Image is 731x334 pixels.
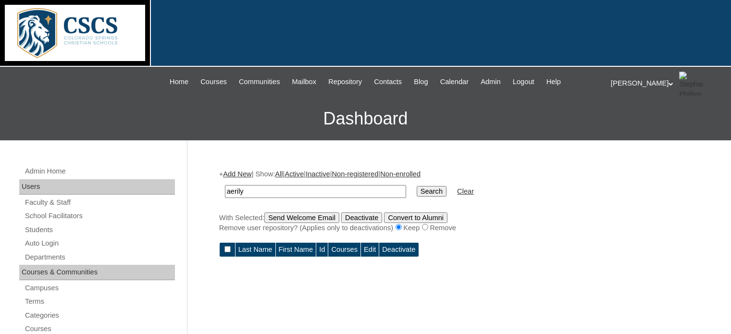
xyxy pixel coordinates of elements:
[323,76,367,87] a: Repository
[200,76,227,87] span: Courses
[5,97,726,140] h3: Dashboard
[542,76,566,87] a: Help
[223,170,251,178] a: Add New
[457,187,474,195] a: Clear
[219,212,695,233] div: With Selected:
[481,76,501,87] span: Admin
[24,237,175,249] a: Auto Login
[24,210,175,222] a: School Facilitators
[379,243,418,257] td: Deactivate
[219,223,695,233] div: Remove user repository? (Applies only to deactivations) Keep Remove
[287,76,322,87] a: Mailbox
[546,76,561,87] span: Help
[611,72,721,96] div: [PERSON_NAME]
[5,5,145,61] img: logo-white.png
[264,212,339,223] input: Send Welcome Email
[292,76,317,87] span: Mailbox
[276,243,316,257] td: First Name
[285,170,304,178] a: Active
[435,76,473,87] a: Calendar
[235,243,275,257] td: Last Name
[341,212,382,223] input: Deactivate
[234,76,285,87] a: Communities
[440,76,469,87] span: Calendar
[679,72,703,96] img: Stephanie Phillips
[374,76,402,87] span: Contacts
[328,243,360,257] td: Courses
[219,169,695,233] div: + | Show: | | | |
[328,76,362,87] span: Repository
[24,165,175,177] a: Admin Home
[361,243,379,257] td: Edit
[24,224,175,236] a: Students
[24,251,175,263] a: Departments
[170,76,188,87] span: Home
[165,76,193,87] a: Home
[24,296,175,308] a: Terms
[332,170,378,178] a: Non-registered
[225,185,406,198] input: Search
[316,243,328,257] td: Id
[24,282,175,294] a: Campuses
[275,170,283,178] a: All
[417,186,446,197] input: Search
[24,309,175,322] a: Categories
[196,76,232,87] a: Courses
[19,179,175,195] div: Users
[380,170,421,178] a: Non-enrolled
[409,76,433,87] a: Blog
[239,76,280,87] span: Communities
[476,76,506,87] a: Admin
[384,212,447,223] input: Convert to Alumni
[19,265,175,280] div: Courses & Communities
[508,76,539,87] a: Logout
[414,76,428,87] span: Blog
[369,76,407,87] a: Contacts
[24,197,175,209] a: Faculty & Staff
[306,170,330,178] a: Inactive
[513,76,534,87] span: Logout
